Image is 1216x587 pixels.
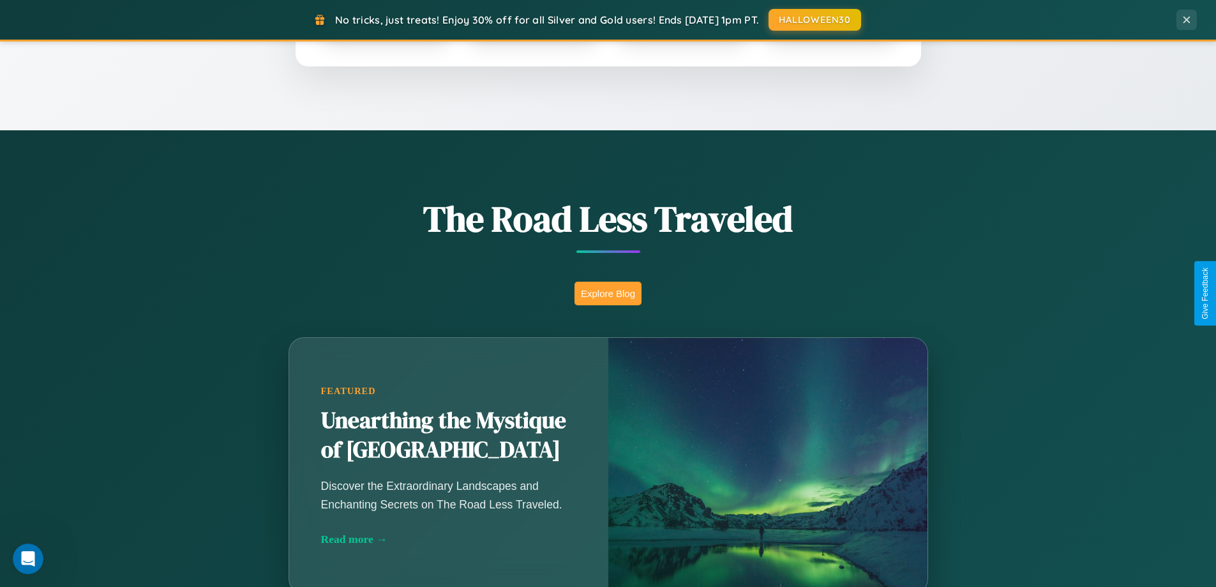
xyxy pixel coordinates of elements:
iframe: Intercom live chat [13,544,43,574]
span: No tricks, just treats! Enjoy 30% off for all Silver and Gold users! Ends [DATE] 1pm PT. [335,13,759,26]
button: Explore Blog [574,282,642,305]
div: Give Feedback [1201,268,1210,319]
h2: Unearthing the Mystique of [GEOGRAPHIC_DATA] [321,406,576,465]
h1: The Road Less Traveled [225,194,991,243]
div: Featured [321,386,576,397]
p: Discover the Extraordinary Landscapes and Enchanting Secrets on The Road Less Traveled. [321,477,576,513]
div: Read more → [321,533,576,546]
button: HALLOWEEN30 [769,9,861,31]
